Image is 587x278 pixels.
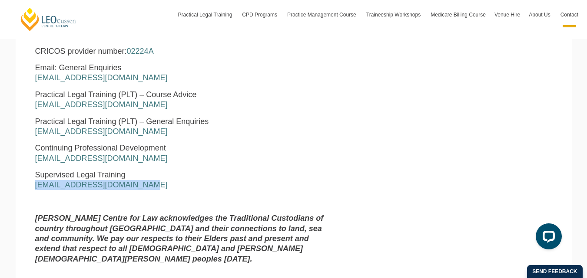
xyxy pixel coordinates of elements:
p: Supervised Legal Training [35,170,332,190]
a: [PERSON_NAME] Centre for Law [20,7,77,32]
iframe: LiveChat chat widget [529,220,565,256]
a: Venue Hire [490,2,524,27]
a: Traineeship Workshops [362,2,426,27]
a: [EMAIL_ADDRESS][DOMAIN_NAME] [35,154,168,163]
a: About Us [524,2,556,27]
a: Medicare Billing Course [426,2,490,27]
p: CRICOS provider number: [35,46,332,56]
a: CPD Programs [238,2,283,27]
p: Email: General Enquiries [35,63,332,83]
a: [EMAIL_ADDRESS][DOMAIN_NAME] [35,127,168,136]
strong: [PERSON_NAME] Centre for Law acknowledges the Traditional Custodians of country throughout [GEOGR... [35,214,324,263]
a: Contact [556,2,583,27]
a: 02224A [127,47,154,56]
a: Practice Management Course [283,2,362,27]
p: Practical Legal Training (PLT) – Course Advice [35,90,332,110]
span: Practical Legal Training (PLT) – General Enquiries [35,117,209,126]
p: Continuing Professional Development [35,143,332,164]
a: [EMAIL_ADDRESS][DOMAIN_NAME] [35,73,168,82]
a: Practical Legal Training [174,2,238,27]
a: [EMAIL_ADDRESS][DOMAIN_NAME] [35,100,168,109]
a: [EMAIL_ADDRESS][DOMAIN_NAME] [35,180,168,189]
